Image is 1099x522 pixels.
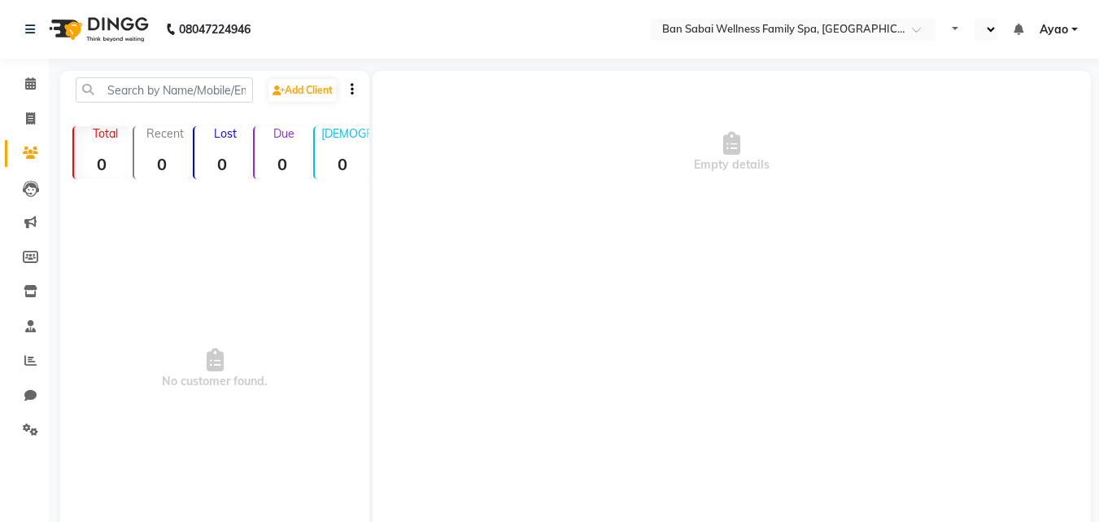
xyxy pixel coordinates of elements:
strong: 0 [74,154,129,174]
input: Search by Name/Mobile/Email/Code [76,77,253,103]
strong: 0 [315,154,370,174]
p: Due [258,126,310,141]
span: Ayao [1040,21,1068,38]
p: [DEMOGRAPHIC_DATA] [321,126,370,141]
a: Add Client [268,79,337,102]
p: Total [81,126,129,141]
img: logo [41,7,153,52]
div: Empty details [373,71,1091,234]
p: Lost [201,126,250,141]
b: 08047224946 [179,7,251,52]
strong: 0 [255,154,310,174]
strong: 0 [194,154,250,174]
p: Recent [141,126,190,141]
strong: 0 [134,154,190,174]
